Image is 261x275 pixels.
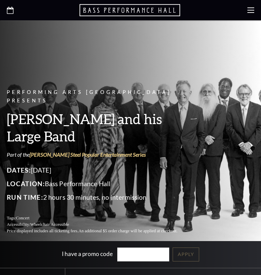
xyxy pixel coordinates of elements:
span: Wheelchair Accessible [30,222,69,227]
p: Part of the [7,151,194,158]
span: Dates: [7,166,31,174]
p: Price displayed includes all ticketing fees. [7,228,194,234]
span: Location: [7,180,45,188]
p: Bass Performance Hall [7,178,194,189]
span: Run Time: [7,193,43,201]
label: I have a promo code [62,250,113,257]
span: An additional $5 order charge will be applied at checkout. [79,229,177,233]
p: 2 hours 30 minutes, no intermission [7,192,194,203]
h3: [PERSON_NAME] and his Large Band [7,110,194,145]
p: Tags: [7,215,194,221]
p: Accessibility: [7,221,194,228]
a: [PERSON_NAME] Steel Popular Entertainment Series [30,151,146,158]
span: Concert [16,216,30,220]
p: Performing Arts [GEOGRAPHIC_DATA] Presents [7,88,194,105]
p: [DATE] [7,165,194,176]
